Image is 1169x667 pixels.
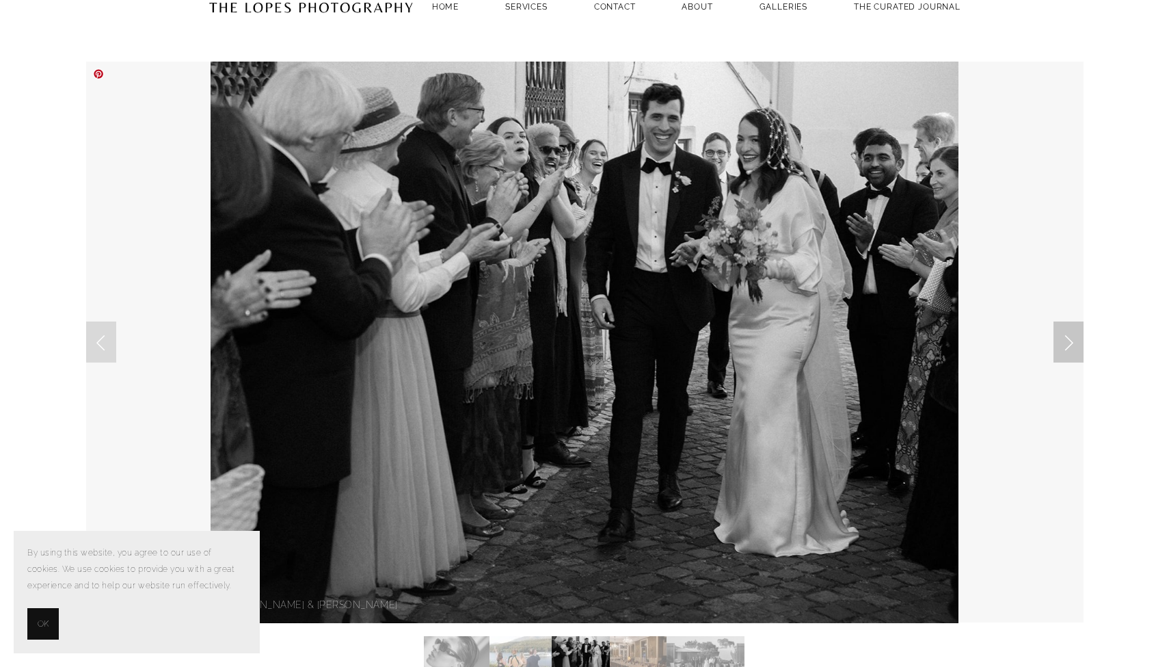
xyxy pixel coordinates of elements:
[224,598,945,612] p: [PERSON_NAME] & [PERSON_NAME]
[27,545,246,594] p: By using this website, you agree to our use of cookies. We use cookies to provide you with a grea...
[93,68,104,79] a: Pin it!
[505,2,548,12] a: SERVICES
[27,608,59,640] button: OK
[1053,322,1084,363] a: Next Slide
[86,322,116,363] a: Previous Slide
[14,531,260,653] section: Cookie banner
[38,616,49,632] span: OK
[211,62,958,623] img: CATHERINE &amp; THEODORE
